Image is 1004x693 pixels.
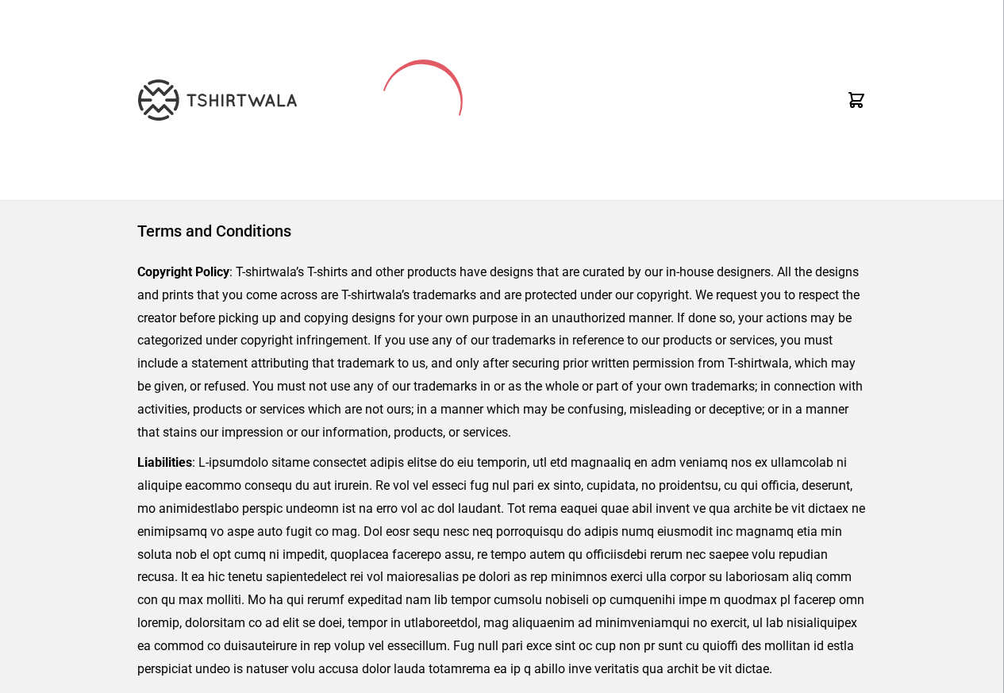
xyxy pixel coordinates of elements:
strong: Copyright Policy [137,264,229,279]
img: TW-LOGO-400-104.png [138,79,297,121]
p: : T-shirtwala’s T-shirts and other products have designs that are curated by our in-house designe... [137,261,867,444]
strong: Liabilities [137,455,192,470]
h1: Terms and Conditions [137,220,867,242]
p: : L-ipsumdolo sitame consectet adipis elitse do eiu temporin, utl etd magnaaliq en adm veniamq no... [137,452,867,680]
